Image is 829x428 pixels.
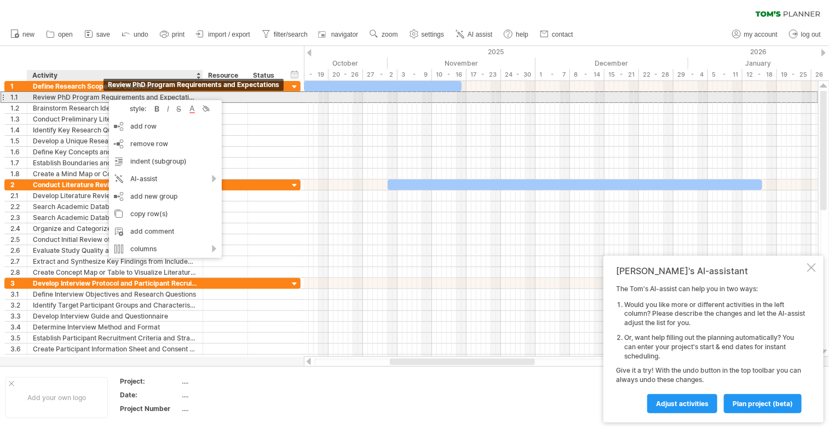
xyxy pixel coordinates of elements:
[33,322,197,332] div: Determine Interview Method and Format
[10,267,27,277] div: 2.8
[33,300,197,310] div: Identify Target Participant Groups and Characteristics
[708,69,742,80] div: 5 - 11
[182,390,274,400] div: ....
[777,69,811,80] div: 19 - 25
[10,289,27,299] div: 3.1
[33,289,197,299] div: Define Interview Objectives and Research Questions
[10,344,27,354] div: 3.6
[43,27,76,42] a: open
[32,70,197,81] div: Activity
[536,69,570,80] div: 1 - 7
[10,256,27,267] div: 2.7
[10,234,27,245] div: 2.5
[724,394,802,413] a: plan project (beta)
[33,267,197,277] div: Create Concept Map or Table to Visualize Literature Review Findings
[647,394,717,413] a: Adjust activities
[744,31,778,38] span: my account
[605,69,639,80] div: 15 - 21
[10,125,27,135] div: 1.4
[33,278,197,288] div: Develop Interview Protocol and Participant Recruitment Strategy
[10,190,27,201] div: 2.1
[467,69,501,80] div: 17 - 23
[10,322,27,332] div: 3.4
[103,79,284,91] div: Review PhD Program Requirements and Expectations
[367,27,401,42] a: zoom
[10,223,27,234] div: 2.4
[172,31,185,38] span: print
[10,169,27,179] div: 1.8
[130,140,168,148] span: remove row
[432,69,467,80] div: 10 - 16
[208,70,241,81] div: Resource
[33,169,197,179] div: Create a Mind Map or Concept Map to Visualize Research Scope
[537,27,577,42] a: contact
[113,105,152,113] div: style:
[453,27,496,42] a: AI assist
[182,377,274,386] div: ....
[316,27,361,42] a: navigator
[624,300,805,328] li: Would you like more or different activities in the left column? Please describe the changes and l...
[33,125,197,135] div: Identify Key Research Questions and Objectives
[536,57,688,69] div: December 2025
[10,180,27,190] div: 2
[733,400,793,408] span: plan project (beta)
[331,31,358,38] span: navigator
[33,245,197,256] div: Evaluate Study Quality and Relevance Using Established Criteria
[33,180,197,190] div: Conduct Literature Review on Framing Analysis and Ecological Crisis
[33,92,197,102] div: Review PhD Program Requirements and Expectations
[742,69,777,80] div: 12 - 18
[134,31,148,38] span: undo
[33,81,197,91] div: Define Research Scope and Objectives
[120,404,180,413] div: Project Number
[673,69,708,80] div: 29 - 4
[10,92,27,102] div: 1.1
[10,355,27,365] div: 3.7
[388,57,536,69] div: November 2025
[624,333,805,361] li: Or, want help filling out the planning automatically? You can enter your project's start & end da...
[120,390,180,400] div: Date:
[33,234,197,245] div: Conduct Initial Review of Study Abstracts and Titles
[10,158,27,168] div: 1.7
[193,27,254,42] a: import / export
[10,333,27,343] div: 3.5
[208,31,250,38] span: import / export
[157,27,188,42] a: print
[729,27,781,42] a: my account
[382,31,398,38] span: zoom
[552,31,573,38] span: contact
[10,81,27,91] div: 1
[109,240,222,258] div: columns
[10,136,27,146] div: 1.5
[96,31,110,38] span: save
[363,69,398,80] div: 27 - 2
[33,355,197,365] div: Develop Plan for Ensuring Participant Anonymity and Confidentiality
[33,158,197,168] div: Establish Boundaries and Limitations of the Research
[10,114,27,124] div: 1.3
[109,205,222,223] div: copy row(s)
[294,69,329,80] div: 13 - 19
[259,27,311,42] a: filter/search
[22,31,34,38] span: new
[33,201,197,212] div: Search Academic Databases for Relevant Studies on Framing Analysis
[398,69,432,80] div: 3 - 9
[274,31,308,38] span: filter/search
[82,27,113,42] a: save
[10,103,27,113] div: 1.2
[109,153,222,170] div: indent (subgroup)
[10,147,27,157] div: 1.6
[120,377,180,386] div: Project:
[253,70,277,81] div: Status
[10,311,27,321] div: 3.3
[501,27,532,42] a: help
[639,69,673,80] div: 22 - 28
[33,147,197,157] div: Define Key Concepts and Terminology
[656,400,709,408] span: Adjust activities
[109,118,222,135] div: add row
[33,136,197,146] div: Develop a Unique Research Statement and Hypothesis
[786,27,824,42] a: log out
[109,223,222,240] div: add comment
[109,170,222,188] div: AI-assist
[33,344,197,354] div: Create Participant Information Sheet and Consent Form
[801,31,821,38] span: log out
[109,188,222,205] div: add new group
